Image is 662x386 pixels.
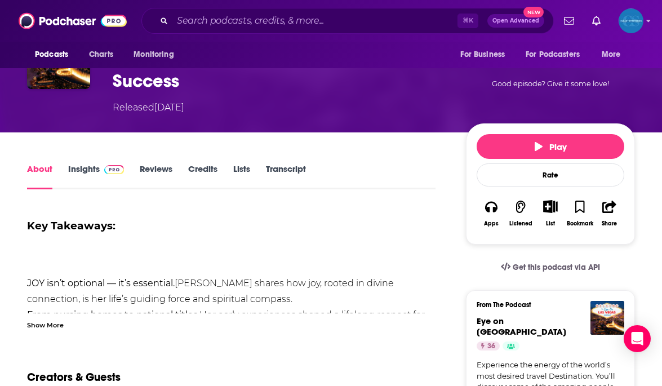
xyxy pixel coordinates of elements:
[477,301,615,309] h3: From The Podcast
[233,163,250,189] a: Lists
[27,278,175,289] strong: JOY isn’t optional — it’s essential.
[492,254,609,281] a: Get this podcast via API
[619,8,643,33] span: Logged in as ClearyStrategies
[602,220,617,227] div: Share
[619,8,643,33] img: User Profile
[35,47,68,63] span: Podcasts
[624,325,651,352] div: Open Intercom Messenger
[559,11,579,30] a: Show notifications dropdown
[89,47,113,63] span: Charts
[27,276,436,307] li: [PERSON_NAME] shares how joy, rooted in divine connection, is her life’s guiding force and spirit...
[509,220,532,227] div: Listened
[477,316,566,337] span: Eye on [GEOGRAPHIC_DATA]
[602,47,621,63] span: More
[27,44,83,65] button: open menu
[68,163,124,189] a: InsightsPodchaser Pro
[484,220,499,227] div: Apps
[590,301,624,335] img: Eye on Las Vegas
[140,163,172,189] a: Reviews
[492,18,539,24] span: Open Advanced
[266,163,306,189] a: Transcript
[535,141,567,152] span: Play
[513,263,600,272] span: Get this podcast via API
[536,193,565,234] div: Show More ButtonList
[141,8,554,34] div: Search podcasts, credits, & more...
[595,193,624,234] button: Share
[113,101,184,114] div: Released [DATE]
[492,79,609,88] span: Good episode? Give it some love!
[477,341,500,350] a: 36
[126,44,188,65] button: open menu
[27,307,436,339] li: Her early experiences shaped a lifelong respect for all people — and taught her to find joy in se...
[565,193,594,234] button: Bookmark
[487,14,544,28] button: Open AdvancedNew
[477,163,624,187] div: Rate
[477,316,566,337] a: Eye on Las Vegas
[172,12,457,30] input: Search podcasts, credits, & more...
[27,370,121,384] h2: Creators & Guests
[594,44,635,65] button: open menu
[588,11,605,30] a: Show notifications dropdown
[506,193,535,234] button: Listened
[487,341,495,352] span: 36
[27,163,52,189] a: About
[188,163,217,189] a: Credits
[134,47,174,63] span: Monitoring
[82,44,120,65] a: Charts
[619,8,643,33] button: Show profile menu
[567,220,593,227] div: Bookmark
[523,7,544,17] span: New
[518,44,596,65] button: open menu
[452,44,519,65] button: open menu
[546,220,555,227] div: List
[539,200,562,212] button: Show More Button
[457,14,478,28] span: ⌘ K
[477,134,624,159] button: Play
[27,309,199,320] strong: From nursing homes to national titles.
[27,218,436,234] h3: Key Takeaways:
[104,165,124,174] img: Podchaser Pro
[526,47,580,63] span: For Podcasters
[460,47,505,63] span: For Business
[477,193,506,234] button: Apps
[19,10,127,32] img: Podchaser - Follow, Share and Rate Podcasts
